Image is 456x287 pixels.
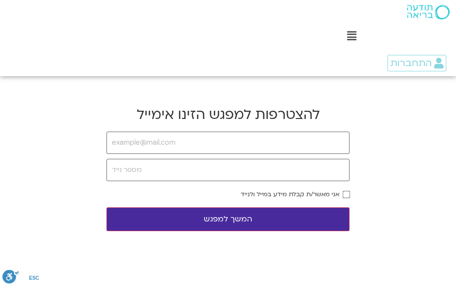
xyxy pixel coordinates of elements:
span: התחברות [390,58,432,68]
h2: להצטרפות למפגש הזינו אימייל [106,105,350,124]
input: example@mail.com [106,132,350,154]
label: אני מאשר/ת קבלת מידע במייל ולנייד [241,191,339,198]
img: תודעה בריאה [407,5,450,19]
button: המשך למפגש [106,207,350,231]
a: התחברות [387,55,446,71]
input: מספר נייד [106,159,350,181]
